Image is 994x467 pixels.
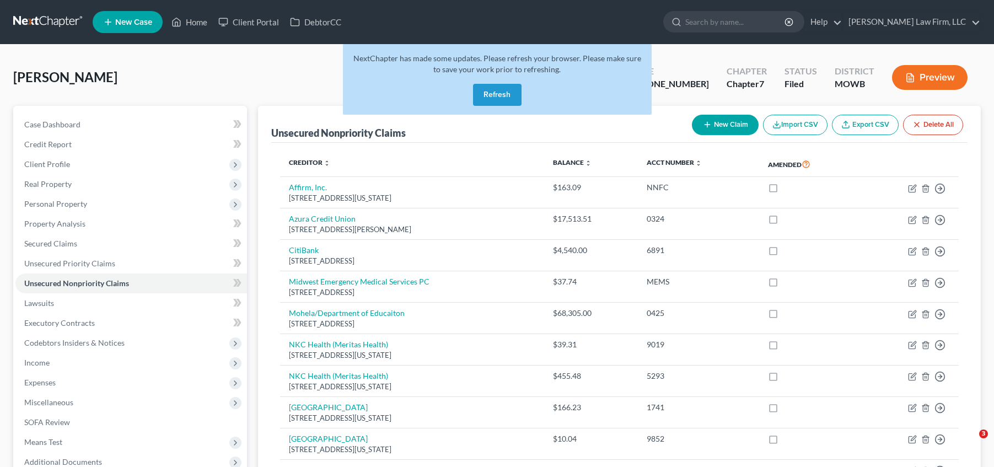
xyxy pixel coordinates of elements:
div: NNFC [647,182,750,193]
div: [STREET_ADDRESS][US_STATE] [289,193,535,203]
a: [PERSON_NAME] Law Firm, LLC [843,12,980,32]
span: Codebtors Insiders & Notices [24,338,125,347]
div: [STREET_ADDRESS][PERSON_NAME] [289,224,535,235]
a: Client Portal [213,12,284,32]
div: $39.31 [553,339,629,350]
a: Unsecured Priority Claims [15,254,247,273]
div: [STREET_ADDRESS] [289,287,535,298]
span: Expenses [24,378,56,387]
a: Balance unfold_more [553,158,592,167]
div: Chapter [727,78,767,90]
span: Unsecured Nonpriority Claims [24,278,129,288]
div: [PHONE_NUMBER] [632,78,709,90]
div: [STREET_ADDRESS] [289,256,535,266]
button: Preview [892,65,968,90]
div: 9852 [647,433,750,444]
div: $455.48 [553,371,629,382]
div: $17,513.51 [553,213,629,224]
a: NKC Health (Meritas Health) [289,371,388,380]
a: Creditor unfold_more [289,158,330,167]
div: $4,540.00 [553,245,629,256]
div: Status [785,65,817,78]
a: Export CSV [832,115,899,135]
div: Filed [785,78,817,90]
div: 6891 [647,245,750,256]
i: unfold_more [324,160,330,167]
a: Mohela/Department of Educaiton [289,308,405,318]
a: Home [166,12,213,32]
a: Unsecured Nonpriority Claims [15,273,247,293]
input: Search by name... [685,12,786,32]
div: 9019 [647,339,750,350]
div: 0324 [647,213,750,224]
div: $163.09 [553,182,629,193]
a: [GEOGRAPHIC_DATA] [289,434,368,443]
div: Chapter [727,65,767,78]
iframe: Intercom live chat [957,430,983,456]
span: NextChapter has made some updates. Please refresh your browser. Please make sure to save your wor... [353,53,641,74]
span: Miscellaneous [24,398,73,407]
div: $166.23 [553,402,629,413]
a: DebtorCC [284,12,347,32]
a: [GEOGRAPHIC_DATA] [289,402,368,412]
div: [STREET_ADDRESS][US_STATE] [289,350,535,361]
a: Midwest Emergency Medical Services PC [289,277,429,286]
div: [STREET_ADDRESS][US_STATE] [289,413,535,423]
a: Property Analysis [15,214,247,234]
button: New Claim [692,115,759,135]
button: Import CSV [763,115,828,135]
div: District [835,65,874,78]
button: Delete All [903,115,963,135]
span: Income [24,358,50,367]
div: 0425 [647,308,750,319]
span: Client Profile [24,159,70,169]
a: Affirm, Inc. [289,182,327,192]
span: SOFA Review [24,417,70,427]
span: 3 [979,430,988,438]
a: Lawsuits [15,293,247,313]
a: Executory Contracts [15,313,247,333]
a: SOFA Review [15,412,247,432]
span: [PERSON_NAME] [13,69,117,85]
div: [STREET_ADDRESS][US_STATE] [289,382,535,392]
span: 7 [759,78,764,89]
a: Azura Credit Union [289,214,356,223]
span: New Case [115,18,152,26]
span: Secured Claims [24,239,77,248]
span: Personal Property [24,199,87,208]
span: Property Analysis [24,219,85,228]
i: unfold_more [585,160,592,167]
a: Help [805,12,842,32]
span: Credit Report [24,139,72,149]
a: Acct Number unfold_more [647,158,702,167]
span: Means Test [24,437,62,447]
a: Credit Report [15,135,247,154]
div: Case [632,65,709,78]
span: Lawsuits [24,298,54,308]
div: [STREET_ADDRESS][US_STATE] [289,444,535,455]
a: Secured Claims [15,234,247,254]
div: $68,305.00 [553,308,629,319]
div: [STREET_ADDRESS] [289,319,535,329]
span: Case Dashboard [24,120,80,129]
a: CitiBank [289,245,319,255]
div: 1741 [647,402,750,413]
th: Amended [759,152,859,177]
span: Executory Contracts [24,318,95,328]
div: MEMS [647,276,750,287]
span: Real Property [24,179,72,189]
div: MOWB [835,78,874,90]
div: 5293 [647,371,750,382]
span: Additional Documents [24,457,102,466]
a: Case Dashboard [15,115,247,135]
div: $37.74 [553,276,629,287]
span: Unsecured Priority Claims [24,259,115,268]
i: unfold_more [695,160,702,167]
div: Unsecured Nonpriority Claims [271,126,406,139]
a: NKC Health (Meritas Health) [289,340,388,349]
button: Refresh [473,84,522,106]
div: $10.04 [553,433,629,444]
